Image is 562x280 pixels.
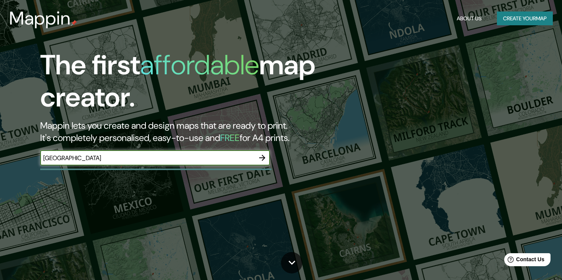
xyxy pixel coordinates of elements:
[9,8,71,29] h3: Mappin
[40,120,321,144] h2: Mappin lets you create and design maps that are ready to print. It's completely personalised, eas...
[40,154,255,162] input: Choose your favourite place
[71,20,77,26] img: mappin-pin
[497,11,553,26] button: Create yourmap
[454,11,485,26] button: About Us
[494,250,554,272] iframe: Help widget launcher
[140,47,259,83] h1: affordable
[40,49,321,120] h1: The first map creator.
[220,132,240,144] h5: FREE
